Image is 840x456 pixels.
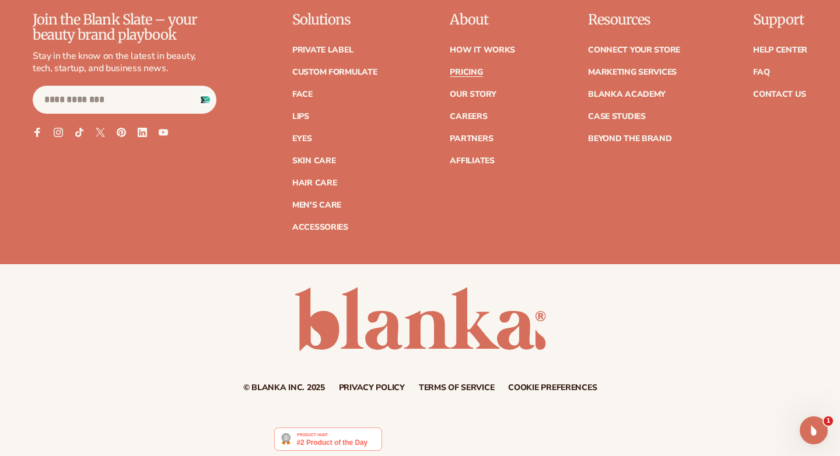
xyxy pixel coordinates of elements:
small: © Blanka Inc. 2025 [243,382,325,393]
a: Privacy policy [339,384,405,392]
a: Private label [292,46,353,54]
a: Help Center [753,46,807,54]
a: Hair Care [292,179,337,187]
a: Careers [450,113,487,121]
iframe: Intercom live chat [800,416,828,444]
a: Connect your store [588,46,680,54]
a: Beyond the brand [588,135,672,143]
a: Case Studies [588,113,646,121]
a: Terms of service [419,384,495,392]
p: Support [753,12,807,27]
a: Our Story [450,90,496,99]
img: Blanka - Start a beauty or cosmetic line in under 5 minutes | Product Hunt [274,427,382,451]
a: Men's Care [292,201,341,209]
p: Resources [588,12,680,27]
a: Affiliates [450,157,494,165]
a: Marketing services [588,68,677,76]
a: Accessories [292,223,348,231]
a: How It Works [450,46,515,54]
a: FAQ [753,68,769,76]
a: Blanka Academy [588,90,666,99]
a: Skin Care [292,157,335,165]
p: Join the Blank Slate – your beauty brand playbook [33,12,216,43]
a: Pricing [450,68,482,76]
a: Cookie preferences [508,384,597,392]
p: About [450,12,515,27]
p: Solutions [292,12,377,27]
button: Subscribe [190,86,216,114]
a: Partners [450,135,493,143]
a: Eyes [292,135,312,143]
a: Custom formulate [292,68,377,76]
span: 1 [824,416,833,426]
a: Contact Us [753,90,806,99]
a: Lips [292,113,309,121]
p: Stay in the know on the latest in beauty, tech, startup, and business news. [33,50,216,75]
a: Face [292,90,313,99]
